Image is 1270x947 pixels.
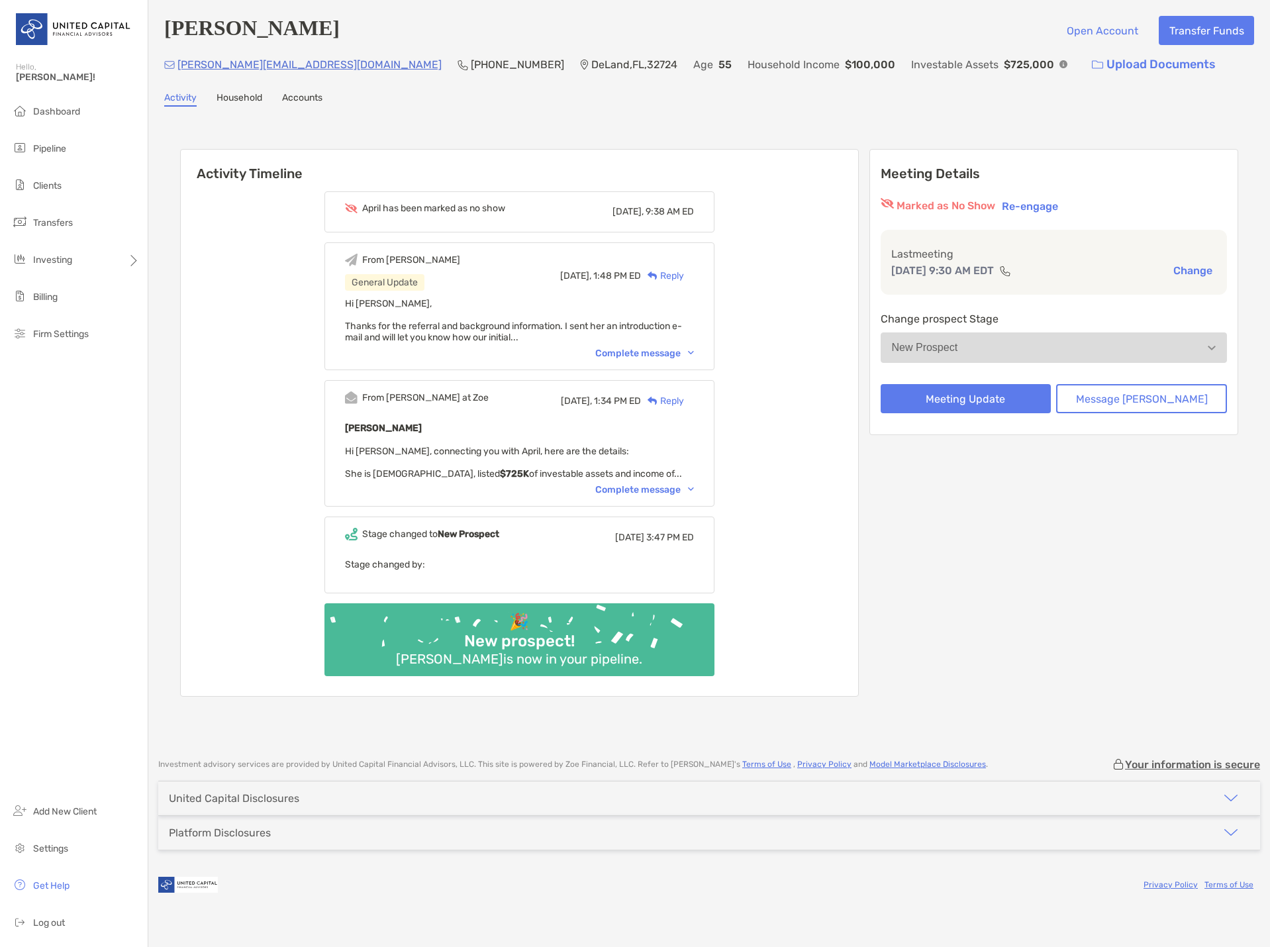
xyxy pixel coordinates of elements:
[1204,880,1253,889] a: Terms of Use
[1223,824,1239,840] img: icon arrow
[560,270,591,281] span: [DATE],
[345,446,682,479] span: Hi [PERSON_NAME], connecting you with April, here are the details: She is [DEMOGRAPHIC_DATA], lis...
[345,423,422,434] b: [PERSON_NAME]
[169,826,271,839] div: Platform Disclosures
[282,92,322,107] a: Accounts
[892,342,958,354] div: New Prospect
[12,914,28,930] img: logout icon
[615,532,644,543] span: [DATE]
[33,806,97,817] span: Add New Client
[1056,16,1148,45] button: Open Account
[362,528,499,540] div: Stage changed to
[742,760,791,769] a: Terms of Use
[1144,880,1198,889] a: Privacy Policy
[881,311,1228,327] p: Change prospect Stage
[612,206,644,217] span: [DATE],
[797,760,852,769] a: Privacy Policy
[345,556,694,573] p: Stage changed by:
[33,254,72,266] span: Investing
[33,843,68,854] span: Settings
[345,254,358,266] img: Event icon
[688,351,694,355] img: Chevron icon
[12,877,28,893] img: get-help icon
[591,56,677,73] p: DeLand , FL , 32724
[1208,346,1216,350] img: Open dropdown arrow
[345,203,358,213] img: Event icon
[324,603,714,665] img: Confetti
[594,395,641,407] span: 1:34 PM ED
[345,298,682,343] span: Hi [PERSON_NAME], Thanks for the referral and background information. I sent her an introduction ...
[181,150,858,181] h6: Activity Timeline
[1056,384,1227,413] button: Message [PERSON_NAME]
[158,870,218,900] img: company logo
[217,92,262,107] a: Household
[16,72,140,83] span: [PERSON_NAME]!
[688,487,694,491] img: Chevron icon
[12,214,28,230] img: transfers icon
[881,332,1228,363] button: New Prospect
[999,266,1011,276] img: communication type
[648,397,658,405] img: Reply icon
[12,140,28,156] img: pipeline icon
[164,61,175,69] img: Email Icon
[561,395,592,407] span: [DATE],
[177,56,442,73] p: [PERSON_NAME][EMAIL_ADDRESS][DOMAIN_NAME]
[648,272,658,280] img: Reply icon
[16,5,132,53] img: United Capital Logo
[1083,50,1224,79] a: Upload Documents
[595,484,694,495] div: Complete message
[459,632,580,651] div: New prospect!
[33,180,62,191] span: Clients
[164,16,340,45] h4: [PERSON_NAME]
[595,348,694,359] div: Complete message
[1092,60,1103,70] img: button icon
[158,760,988,770] p: Investment advisory services are provided by United Capital Financial Advisors, LLC . This site i...
[718,56,732,73] p: 55
[1125,758,1260,771] p: Your information is secure
[12,177,28,193] img: clients icon
[891,262,994,279] p: [DATE] 9:30 AM EDT
[33,328,89,340] span: Firm Settings
[1159,16,1254,45] button: Transfer Funds
[345,391,358,404] img: Event icon
[33,106,80,117] span: Dashboard
[748,56,840,73] p: Household Income
[845,56,895,73] p: $100,000
[362,392,489,403] div: From [PERSON_NAME] at Zoe
[12,803,28,819] img: add_new_client icon
[693,56,713,73] p: Age
[891,246,1217,262] p: Last meeting
[164,92,197,107] a: Activity
[169,792,299,805] div: United Capital Disclosures
[1059,60,1067,68] img: Info Icon
[362,254,460,266] div: From [PERSON_NAME]
[1004,56,1054,73] p: $725,000
[362,203,505,214] div: April has been marked as no show
[1169,264,1216,277] button: Change
[504,613,534,632] div: 🎉
[881,166,1228,182] p: Meeting Details
[345,274,424,291] div: General Update
[33,880,70,891] span: Get Help
[33,291,58,303] span: Billing
[33,217,73,228] span: Transfers
[33,917,65,928] span: Log out
[458,60,468,70] img: Phone Icon
[593,270,641,281] span: 1:48 PM ED
[12,325,28,341] img: firm-settings icon
[641,269,684,283] div: Reply
[12,103,28,119] img: dashboard icon
[345,528,358,540] img: Event icon
[12,251,28,267] img: investing icon
[500,468,529,479] strong: $725K
[998,198,1062,214] button: Re-engage
[641,394,684,408] div: Reply
[646,206,694,217] span: 9:38 AM ED
[12,840,28,856] img: settings icon
[580,60,589,70] img: Location Icon
[646,532,694,543] span: 3:47 PM ED
[881,384,1051,413] button: Meeting Update
[471,56,564,73] p: [PHONE_NUMBER]
[897,198,995,214] p: Marked as No Show
[1223,790,1239,806] img: icon arrow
